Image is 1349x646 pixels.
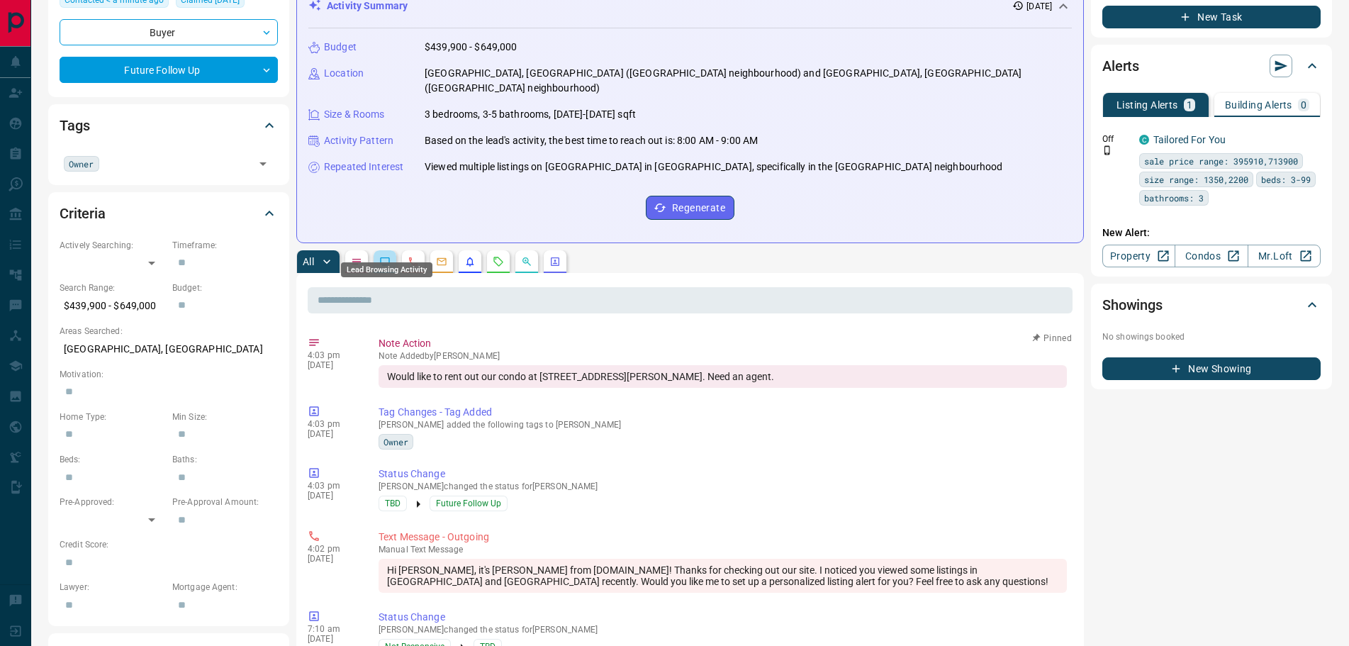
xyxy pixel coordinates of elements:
p: Beds: [60,453,165,466]
p: [DATE] [308,554,357,564]
p: Min Size: [172,411,278,423]
p: [GEOGRAPHIC_DATA], [GEOGRAPHIC_DATA] [60,338,278,361]
div: condos.ca [1139,135,1149,145]
a: Property [1102,245,1175,267]
button: New Task [1102,6,1321,28]
span: beds: 3-99 [1261,172,1311,186]
a: Mr.Loft [1248,245,1321,267]
h2: Criteria [60,202,106,225]
p: Off [1102,133,1131,145]
span: Future Follow Up [436,496,501,511]
p: All [303,257,314,267]
p: Lawyer: [60,581,165,594]
div: Criteria [60,196,278,230]
p: [PERSON_NAME] added the following tags to [PERSON_NAME] [379,420,1067,430]
p: 1 [1187,100,1192,110]
p: Repeated Interest [324,160,403,174]
h2: Tags [60,114,89,137]
p: Building Alerts [1225,100,1292,110]
p: [DATE] [308,634,357,644]
p: Budget [324,40,357,55]
button: Pinned [1031,332,1073,345]
h2: Alerts [1102,55,1139,77]
p: Based on the lead's activity, the best time to reach out is: 8:00 AM - 9:00 AM [425,133,758,148]
p: [PERSON_NAME] changed the status for [PERSON_NAME] [379,481,1067,491]
p: 4:03 pm [308,419,357,429]
p: [PERSON_NAME] changed the status for [PERSON_NAME] [379,625,1067,635]
h2: Showings [1102,294,1163,316]
p: Search Range: [60,282,165,294]
p: 4:03 pm [308,481,357,491]
p: Tag Changes - Tag Added [379,405,1067,420]
div: Lead Browsing Activity [341,262,432,277]
p: [DATE] [308,429,357,439]
span: Owner [384,435,408,449]
p: $439,900 - $649,000 [425,40,517,55]
p: Timeframe: [172,239,278,252]
p: 4:02 pm [308,544,357,554]
p: 3 bedrooms, 3-5 bathrooms, [DATE]-[DATE] sqft [425,107,636,122]
div: Tags [60,108,278,143]
svg: Push Notification Only [1102,145,1112,155]
span: manual [379,545,408,555]
p: Size & Rooms [324,107,385,122]
p: Text Message - Outgoing [379,530,1067,545]
p: Activity Pattern [324,133,393,148]
div: Future Follow Up [60,57,278,83]
span: TBD [385,496,401,511]
div: Would like to rent out our condo at [STREET_ADDRESS][PERSON_NAME]. Need an agent. [379,365,1067,388]
p: Location [324,66,364,81]
p: Status Change [379,610,1067,625]
p: Home Type: [60,411,165,423]
p: Actively Searching: [60,239,165,252]
p: Viewed multiple listings on [GEOGRAPHIC_DATA] in [GEOGRAPHIC_DATA], specifically in the [GEOGRAPH... [425,160,1003,174]
p: Pre-Approval Amount: [172,496,278,508]
div: Alerts [1102,49,1321,83]
a: Tailored For You [1153,134,1226,145]
p: Budget: [172,282,278,294]
button: New Showing [1102,357,1321,380]
p: Text Message [379,545,1067,555]
p: 4:03 pm [308,350,357,360]
p: Motivation: [60,368,278,381]
p: Pre-Approved: [60,496,165,508]
span: size range: 1350,2200 [1144,172,1248,186]
span: sale price range: 395910,713900 [1144,154,1298,168]
svg: Opportunities [521,256,532,267]
p: Credit Score: [60,538,278,551]
svg: Emails [436,256,447,267]
a: Condos [1175,245,1248,267]
p: No showings booked [1102,330,1321,343]
p: [GEOGRAPHIC_DATA], [GEOGRAPHIC_DATA] ([GEOGRAPHIC_DATA] neighbourhood) and [GEOGRAPHIC_DATA], [GE... [425,66,1072,96]
p: Note Action [379,336,1067,351]
svg: Requests [493,256,504,267]
p: New Alert: [1102,225,1321,240]
p: 7:10 am [308,624,357,634]
p: 0 [1301,100,1306,110]
p: Baths: [172,453,278,466]
button: Open [253,154,273,174]
span: bathrooms: 3 [1144,191,1204,205]
div: Hi [PERSON_NAME], it's [PERSON_NAME] from [DOMAIN_NAME]! Thanks for checking out our site. I noti... [379,559,1067,593]
span: Owner [69,157,94,171]
p: Note Added by [PERSON_NAME] [379,351,1067,361]
p: Status Change [379,467,1067,481]
p: $439,900 - $649,000 [60,294,165,318]
div: Buyer [60,19,278,45]
div: Showings [1102,288,1321,322]
p: Areas Searched: [60,325,278,338]
p: [DATE] [308,360,357,370]
svg: Agent Actions [549,256,561,267]
svg: Listing Alerts [464,256,476,267]
p: [DATE] [308,491,357,501]
button: Regenerate [646,196,734,220]
p: Mortgage Agent: [172,581,278,594]
p: Listing Alerts [1116,100,1178,110]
